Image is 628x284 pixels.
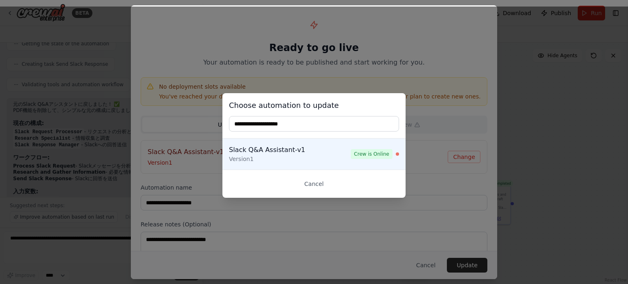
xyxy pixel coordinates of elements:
[222,139,406,170] button: Slack Q&A Assistant-v1Version1Crew is Online
[229,145,351,155] div: Slack Q&A Assistant-v1
[351,149,392,159] span: Crew is Online
[229,100,399,111] h3: Choose automation to update
[229,177,399,191] button: Cancel
[229,155,351,163] div: Version 1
